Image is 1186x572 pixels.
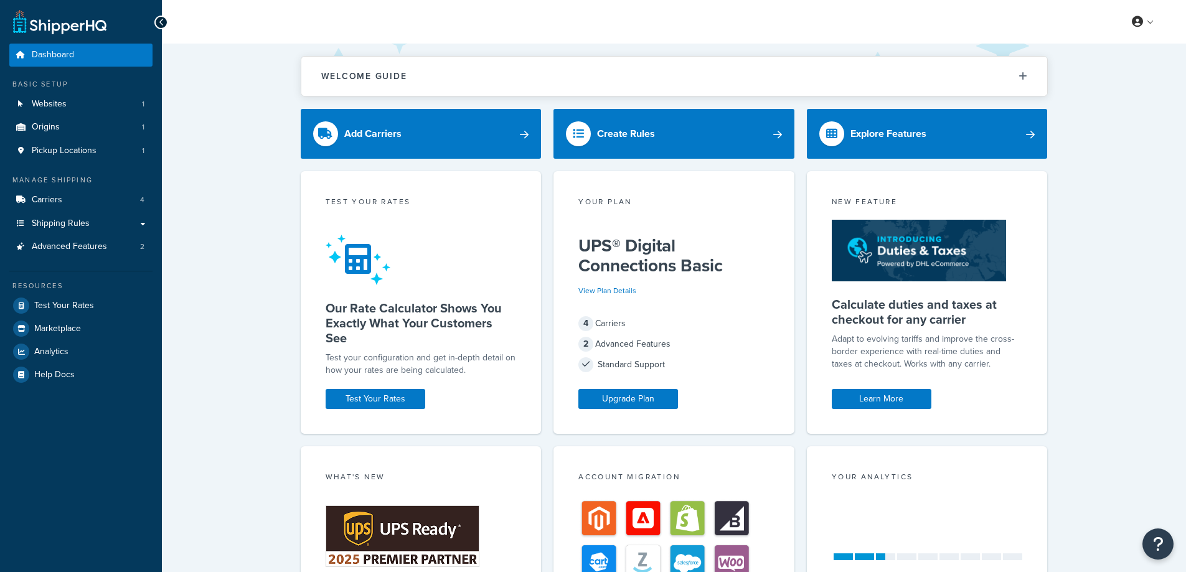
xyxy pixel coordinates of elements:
[9,116,153,139] li: Origins
[142,122,144,133] span: 1
[832,471,1023,485] div: Your Analytics
[578,285,636,296] a: View Plan Details
[32,50,74,60] span: Dashboard
[32,146,96,156] span: Pickup Locations
[578,315,769,332] div: Carriers
[326,301,517,345] h5: Our Rate Calculator Shows You Exactly What Your Customers See
[32,99,67,110] span: Websites
[142,99,144,110] span: 1
[9,281,153,291] div: Resources
[32,218,90,229] span: Shipping Rules
[140,195,144,205] span: 4
[9,317,153,340] a: Marketplace
[9,93,153,116] li: Websites
[9,139,153,162] li: Pickup Locations
[326,471,517,485] div: What's New
[326,389,425,409] a: Test Your Rates
[9,175,153,185] div: Manage Shipping
[9,363,153,386] a: Help Docs
[9,212,153,235] a: Shipping Rules
[9,340,153,363] a: Analytics
[301,57,1047,96] button: Welcome Guide
[32,241,107,252] span: Advanced Features
[578,316,593,331] span: 4
[578,236,769,276] h5: UPS® Digital Connections Basic
[9,189,153,212] li: Carriers
[832,389,931,409] a: Learn More
[1142,528,1174,560] button: Open Resource Center
[326,352,517,377] div: Test your configuration and get in-depth detail on how your rates are being calculated.
[850,125,926,143] div: Explore Features
[9,235,153,258] a: Advanced Features2
[578,471,769,485] div: Account Migration
[34,301,94,311] span: Test Your Rates
[553,109,794,159] a: Create Rules
[34,324,81,334] span: Marketplace
[321,72,407,81] h2: Welcome Guide
[9,294,153,317] a: Test Your Rates
[832,196,1023,210] div: New Feature
[9,139,153,162] a: Pickup Locations1
[578,337,593,352] span: 2
[597,125,655,143] div: Create Rules
[34,370,75,380] span: Help Docs
[140,241,144,252] span: 2
[578,389,678,409] a: Upgrade Plan
[142,146,144,156] span: 1
[301,109,542,159] a: Add Carriers
[578,196,769,210] div: Your Plan
[344,125,402,143] div: Add Carriers
[9,189,153,212] a: Carriers4
[34,347,68,357] span: Analytics
[9,116,153,139] a: Origins1
[9,44,153,67] a: Dashboard
[9,235,153,258] li: Advanced Features
[832,333,1023,370] p: Adapt to evolving tariffs and improve the cross-border experience with real-time duties and taxes...
[326,196,517,210] div: Test your rates
[578,356,769,373] div: Standard Support
[9,93,153,116] a: Websites1
[578,335,769,353] div: Advanced Features
[832,297,1023,327] h5: Calculate duties and taxes at checkout for any carrier
[32,195,62,205] span: Carriers
[807,109,1048,159] a: Explore Features
[9,79,153,90] div: Basic Setup
[32,122,60,133] span: Origins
